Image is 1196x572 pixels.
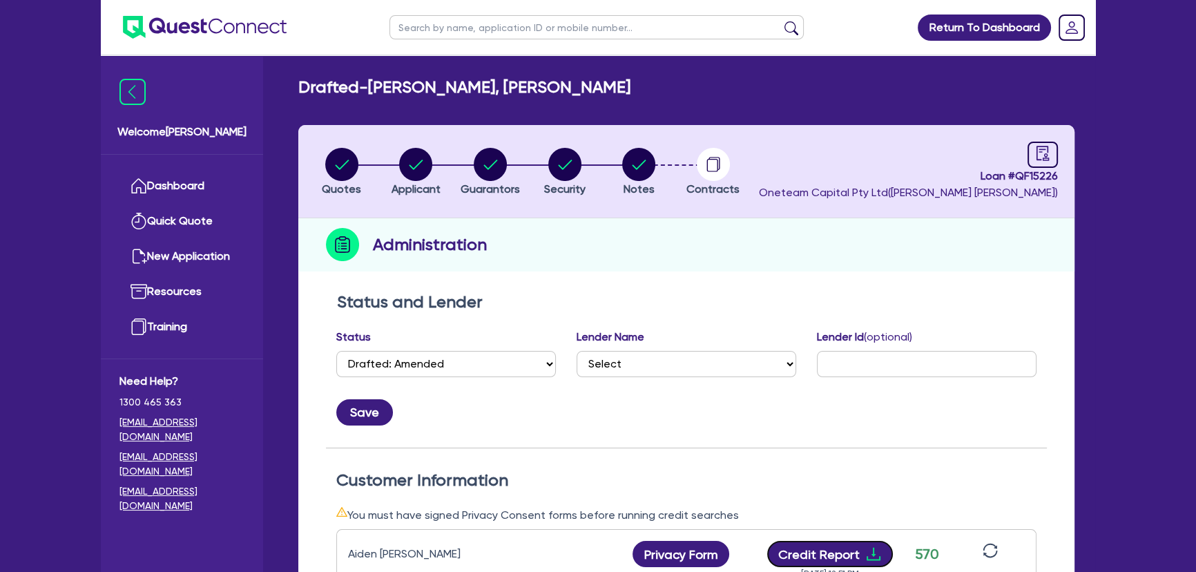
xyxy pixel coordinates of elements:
[336,399,393,426] button: Save
[621,147,656,198] button: Notes
[759,168,1058,184] span: Loan # QF15226
[767,541,894,567] button: Credit Reportdownload
[1028,142,1058,168] a: audit
[321,147,362,198] button: Quotes
[373,232,487,257] h2: Administration
[389,15,804,39] input: Search by name, application ID or mobile number...
[336,329,371,345] label: Status
[460,147,521,198] button: Guarantors
[119,484,244,513] a: [EMAIL_ADDRESS][DOMAIN_NAME]
[983,543,998,558] span: sync
[117,124,247,140] span: Welcome [PERSON_NAME]
[119,169,244,204] a: Dashboard
[326,228,359,261] img: step-icon
[918,15,1051,41] a: Return To Dashboard
[817,329,912,345] label: Lender Id
[1035,146,1050,161] span: audit
[123,16,287,39] img: quest-connect-logo-blue
[131,318,147,335] img: training
[759,186,1058,199] span: Oneteam Capital Pty Ltd ( [PERSON_NAME] [PERSON_NAME] )
[543,147,586,198] button: Security
[978,542,1002,566] button: sync
[119,204,244,239] a: Quick Quote
[348,546,521,562] div: Aiden [PERSON_NAME]
[686,182,740,196] span: Contracts
[119,373,244,390] span: Need Help?
[686,147,740,198] button: Contracts
[391,147,441,198] button: Applicant
[864,330,912,343] span: (optional)
[633,541,729,567] button: Privacy Form
[119,239,244,274] a: New Application
[298,77,630,97] h2: Drafted - [PERSON_NAME], [PERSON_NAME]
[337,292,1036,312] h2: Status and Lender
[392,182,441,196] span: Applicant
[119,415,244,444] a: [EMAIL_ADDRESS][DOMAIN_NAME]
[544,182,586,196] span: Security
[624,182,655,196] span: Notes
[131,213,147,229] img: quick-quote
[131,248,147,265] img: new-application
[322,182,361,196] span: Quotes
[336,506,347,517] span: warning
[119,274,244,309] a: Resources
[865,546,882,562] span: download
[131,283,147,300] img: resources
[461,182,520,196] span: Guarantors
[119,395,244,410] span: 1300 465 363
[577,329,644,345] label: Lender Name
[910,544,945,564] div: 570
[336,506,1036,524] div: You must have signed Privacy Consent forms before running credit searches
[119,79,146,105] img: icon-menu-close
[1054,10,1090,46] a: Dropdown toggle
[119,309,244,345] a: Training
[336,470,1036,490] h2: Customer Information
[119,450,244,479] a: [EMAIL_ADDRESS][DOMAIN_NAME]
